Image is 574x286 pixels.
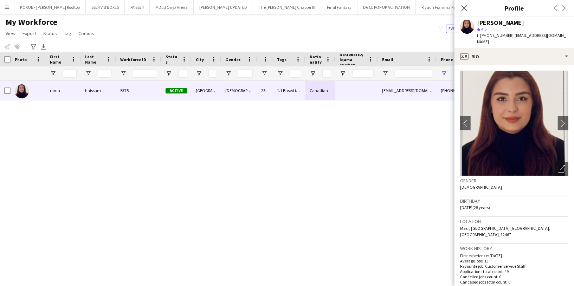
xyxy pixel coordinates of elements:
[460,226,550,237] span: Masif, [GEOGRAPHIC_DATA] [GEOGRAPHIC_DATA], [GEOGRAPHIC_DATA], 12467
[116,81,161,100] div: 5375
[50,70,56,77] button: Open Filter Menu
[238,69,253,78] input: Gender Filter Input
[61,29,74,38] a: Tag
[6,17,57,27] span: My Workforce
[253,0,321,14] button: The [PERSON_NAME] Chapter III
[477,33,514,38] span: t. [PHONE_NUMBER]
[446,25,481,33] button: Everyone8,285
[310,54,323,65] span: Nationality
[22,30,36,37] span: Export
[305,81,335,100] div: Canadian
[166,88,187,93] span: Active
[39,43,48,51] app-action-btn: Export XLSX
[378,81,437,100] div: [EMAIL_ADDRESS][DOMAIN_NAME]
[3,29,18,38] a: View
[178,69,187,78] input: Status Filter Input
[416,0,477,14] button: Riyadh Fiamma Restaurant
[460,218,568,225] h3: Location
[460,269,568,274] p: Applications total count: 49
[352,69,374,78] input: National ID/ Iqama number Filter Input
[98,69,112,78] input: Last Name Filter Input
[225,57,240,62] span: Gender
[63,69,77,78] input: First Name Filter Input
[81,81,116,100] div: haissam
[277,57,286,62] span: Tags
[357,0,416,14] button: DGCL POP UP ACTIVATION
[29,43,38,51] app-action-btn: Advanced filters
[454,4,574,13] h3: Profile
[40,29,60,38] a: Status
[85,54,103,65] span: Last Name
[50,54,68,65] span: First Name
[437,81,527,100] div: [PHONE_NUMBER]
[481,26,486,32] span: 4.5
[441,57,453,62] span: Phone
[225,70,232,77] button: Open Filter Menu
[208,69,217,78] input: City Filter Input
[150,0,194,14] button: MDLB Onyx Arena
[76,29,97,38] a: Comms
[43,30,57,37] span: Status
[460,253,568,258] p: First experience: [DATE]
[120,70,127,77] button: Open Filter Menu
[460,198,568,204] h3: Birthday
[78,30,94,37] span: Comms
[120,57,146,62] span: Workforce ID
[441,70,447,77] button: Open Filter Menu
[310,70,316,77] button: Open Filter Menu
[221,81,257,100] div: [DEMOGRAPHIC_DATA]
[290,69,301,78] input: Tags Filter Input
[382,57,393,62] span: Email
[477,20,524,26] div: [PERSON_NAME]
[477,33,566,44] span: | [EMAIL_ADDRESS][DOMAIN_NAME]
[322,69,331,78] input: Nationality Filter Input
[125,0,150,14] button: PA SS24
[15,84,29,98] img: rama haissam
[460,258,568,264] p: Average jobs: 13
[460,279,568,285] p: Cancelled jobs total count: 0
[460,177,568,184] h3: Gender
[554,162,568,176] div: Open photos pop-in
[194,0,253,14] button: [PERSON_NAME] UPDATED
[20,29,39,38] a: Export
[453,69,522,78] input: Phone Filter Input
[340,52,365,67] span: National ID/ Iqama number
[6,30,15,37] span: View
[166,70,172,77] button: Open Filter Menu
[64,30,71,37] span: Tag
[14,0,86,14] button: KOKUB - [PERSON_NAME] Rooftop
[273,81,305,100] div: 1.1 Based in [GEOGRAPHIC_DATA], 2.3 English Level = 3/3 Excellent , Presentable A
[460,274,568,279] p: Cancelled jobs count: 0
[460,205,490,210] span: [DATE] (25 years)
[85,70,91,77] button: Open Filter Menu
[340,70,346,77] button: Open Filter Menu
[321,0,357,14] button: Final Fantasy
[196,70,202,77] button: Open Filter Menu
[192,81,221,100] div: [GEOGRAPHIC_DATA]
[382,70,388,77] button: Open Filter Menu
[166,54,179,65] span: Status
[460,264,568,269] p: Favourite job: Customer Service Staff
[86,0,125,14] button: SS24 VIB BOXES
[460,184,502,190] span: [DEMOGRAPHIC_DATA]
[15,57,27,62] span: Photo
[196,57,204,62] span: City
[46,81,81,100] div: rama
[277,70,283,77] button: Open Filter Menu
[257,81,273,100] div: 25
[133,69,157,78] input: Workforce ID Filter Input
[454,48,574,65] div: Bio
[460,245,568,252] h3: Work history
[261,70,267,77] button: Open Filter Menu
[460,71,568,176] img: Crew avatar or photo
[395,69,432,78] input: Email Filter Input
